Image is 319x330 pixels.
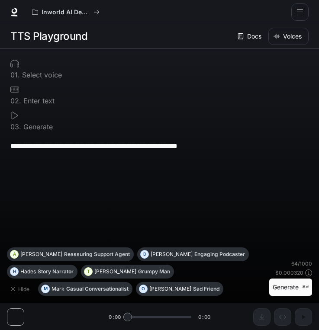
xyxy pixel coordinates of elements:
[84,265,92,279] div: T
[291,260,312,267] p: 64 / 1000
[10,123,21,130] p: 0 3 .
[151,252,193,257] p: [PERSON_NAME]
[302,285,309,290] p: ⌘⏎
[64,252,130,257] p: Reassuring Support Agent
[94,269,136,274] p: [PERSON_NAME]
[10,28,87,45] h1: TTS Playground
[149,286,191,292] p: [PERSON_NAME]
[21,123,53,130] p: Generate
[20,71,62,78] p: Select voice
[7,265,77,279] button: HHadesStory Narrator
[38,269,74,274] p: Story Narrator
[38,282,132,296] button: MMarkCasual Conversationalist
[275,269,303,276] p: $ 0.000320
[10,247,18,261] div: A
[28,3,103,21] button: All workspaces
[20,269,36,274] p: Hades
[10,71,20,78] p: 0 1 .
[193,286,219,292] p: Sad Friend
[236,28,265,45] a: Docs
[7,282,35,296] button: Hide
[7,247,134,261] button: A[PERSON_NAME]Reassuring Support Agent
[137,247,249,261] button: D[PERSON_NAME]Engaging Podcaster
[291,3,309,21] button: open drawer
[136,282,223,296] button: O[PERSON_NAME]Sad Friend
[81,265,174,279] button: T[PERSON_NAME]Grumpy Man
[21,97,55,104] p: Enter text
[10,97,21,104] p: 0 2 .
[66,286,129,292] p: Casual Conversationalist
[141,247,148,261] div: D
[52,286,64,292] p: Mark
[138,269,170,274] p: Grumpy Man
[42,282,49,296] div: M
[268,28,309,45] button: Voices
[194,252,245,257] p: Engaging Podcaster
[269,279,312,296] button: Generate⌘⏎
[20,252,62,257] p: [PERSON_NAME]
[42,9,90,16] p: Inworld AI Demos
[139,282,147,296] div: O
[10,265,18,279] div: H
